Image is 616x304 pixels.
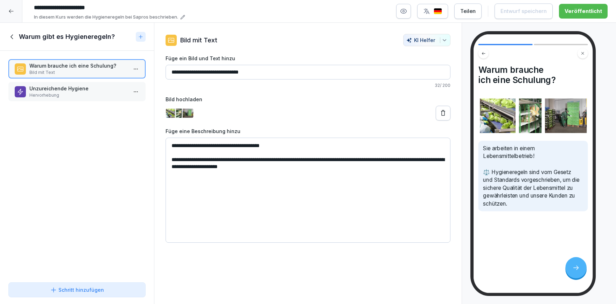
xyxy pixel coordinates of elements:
[483,145,583,208] p: Sie arbeiten in einem Lebensmittelbetrieb! ⚖️ Hygieneregeln sind vom Gesetz und Standards vorgesc...
[29,69,127,76] p: Bild mit Text
[403,34,450,46] button: KI Helfer
[559,4,608,19] button: Veröffentlicht
[50,286,104,293] div: Schritt hinzufügen
[8,82,146,101] div: Unzureichende HygieneHervorhebung
[495,4,553,19] button: Entwurf speichern
[166,96,450,103] label: Bild hochladen
[406,37,447,43] div: KI Helfer
[29,85,127,92] p: Unzureichende Hygiene
[460,7,476,15] div: Teilen
[454,4,482,19] button: Teilen
[8,282,146,297] button: Schritt hinzufügen
[166,108,194,118] img: qqerkd3faiqe47b6pjwhpfcy.png
[565,7,602,15] div: Veröffentlicht
[500,7,547,15] div: Entwurf speichern
[166,82,450,89] p: 32 / 200
[478,64,588,85] h4: Warum brauche ich eine Schulung?
[8,59,146,78] div: Warum brauche ich eine Schulung?Bild mit Text
[180,35,217,45] p: Bild mit Text
[34,14,178,21] p: In diesem Kurs werden die Hygieneregeln bei Sapros beschrieben.
[478,97,588,134] img: Bild und Text Vorschau
[166,127,450,135] label: Füge eine Beschreibung hinzu
[166,55,450,62] label: Füge ein Bild und Text hinzu
[19,33,115,41] h1: Warum gibt es Hygieneregeln?
[29,92,127,98] p: Hervorhebung
[29,62,127,69] p: Warum brauche ich eine Schulung?
[434,8,442,15] img: de.svg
